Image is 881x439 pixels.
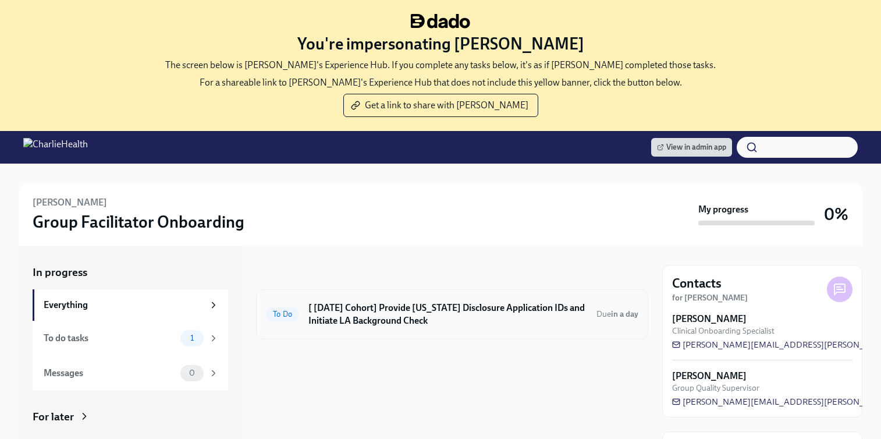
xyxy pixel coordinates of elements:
[44,299,204,311] div: Everything
[672,370,747,383] strong: [PERSON_NAME]
[657,141,726,153] span: View in admin app
[672,313,747,325] strong: [PERSON_NAME]
[353,100,528,111] span: Get a link to share with [PERSON_NAME]
[672,325,775,337] span: Clinical Onboarding Specialist
[297,33,584,54] h3: You're impersonating [PERSON_NAME]
[33,196,107,209] h6: [PERSON_NAME]
[596,309,638,320] span: October 15th, 2025 10:00
[200,76,682,89] p: For a shareable link to [PERSON_NAME]'s Experience Hub that does not include this yellow banner, ...
[33,289,228,321] a: Everything
[256,265,311,280] div: In progress
[672,383,759,394] span: Group Quality Supervisor
[182,369,202,377] span: 0
[672,275,722,292] h4: Contacts
[266,299,638,330] a: To Do[ [DATE] Cohort] Provide [US_STATE] Disclosure Application IDs and Initiate LA Background Ch...
[33,211,244,232] h3: Group Facilitator Onboarding
[611,309,638,319] strong: in a day
[343,94,538,117] button: Get a link to share with [PERSON_NAME]
[33,409,228,424] a: For later
[23,138,88,157] img: CharlieHealth
[411,14,470,29] img: dado
[33,356,228,391] a: Messages0
[33,321,228,356] a: To do tasks1
[596,309,638,319] span: Due
[672,293,748,303] strong: for [PERSON_NAME]
[33,409,74,424] div: For later
[824,204,848,225] h3: 0%
[698,203,748,216] strong: My progress
[183,334,201,342] span: 1
[44,367,176,380] div: Messages
[33,265,228,280] a: In progress
[44,332,176,345] div: To do tasks
[266,310,299,318] span: To Do
[651,138,732,157] a: View in admin app
[308,302,587,327] h6: [ [DATE] Cohort] Provide [US_STATE] Disclosure Application IDs and Initiate LA Background Check
[165,59,716,72] p: The screen below is [PERSON_NAME]'s Experience Hub. If you complete any tasks below, it's as if [...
